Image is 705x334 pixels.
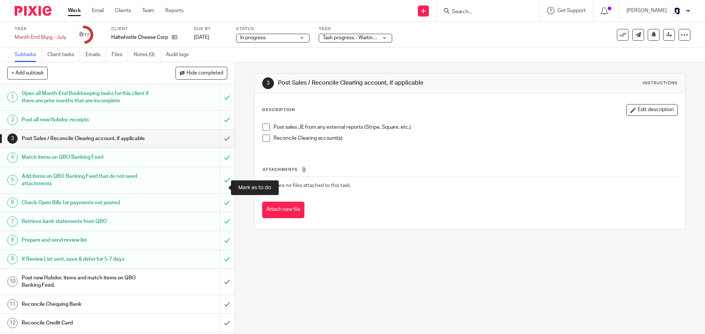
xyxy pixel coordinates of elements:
a: Emails [86,48,106,62]
div: 10 [7,276,18,287]
h1: Retrieve bank statements from QBO [22,216,149,227]
span: [DATE] [194,35,209,40]
button: Attach new file [262,202,304,218]
label: Task [15,26,66,32]
p: Post sales JE from any external reports (Stripe, Square, etc.) [274,124,677,131]
label: Tags [319,26,392,32]
div: Instructions [643,80,678,86]
div: 11 [7,299,18,309]
div: 9 [7,254,18,264]
h1: Reconcile Chequing Bank [22,299,149,310]
p: [PERSON_NAME] [626,7,667,14]
img: Pixie [15,6,51,16]
h1: Open all Month-End Bookkeeping tasks for this client if there are prior months that are incomplete [22,88,149,107]
div: 7 [7,216,18,227]
span: In progress [240,35,266,40]
button: Edit description [626,104,678,116]
img: deximal_460x460_FB_Twitter.png [670,5,682,17]
span: Attachments [263,168,298,172]
a: Audit logs [166,48,194,62]
div: 8 [79,30,89,39]
div: 3 [7,133,18,144]
div: 3 [262,77,274,89]
h1: Prepare and send review list [22,235,149,246]
h1: Reconcile Credit Card [22,318,149,329]
h1: Match items on QBO Banking Feed [22,152,149,163]
h1: If Review List sent, save & defer for 5-7 days [22,254,149,265]
small: /17 [83,33,89,37]
a: Subtasks [15,48,42,62]
button: + Add subtask [7,67,48,79]
label: Client [111,26,185,32]
label: Due by [194,26,227,32]
p: Haltwhistle Cheese Corp [111,34,168,41]
h1: Post Sales / Reconcile Clearing account, if applicable [22,133,149,144]
div: 4 [7,153,18,163]
a: Team [142,7,154,14]
input: Search [451,9,517,15]
span: There are no files attached to this task. [263,183,351,188]
a: Email [92,7,104,14]
h1: Post Sales / Reconcile Clearing account, if applicable [278,79,486,87]
h1: Check Open Bills for payments not posted [22,197,149,208]
h1: Post new Hubdoc items and match items on QBO Banking Feed. [22,272,149,291]
span: Get Support [557,8,586,13]
div: 12 [7,318,18,328]
a: Clients [115,7,131,14]
span: Hide completed [187,70,223,76]
div: 5 [7,175,18,185]
div: Month End Bkpg - July [15,34,66,41]
p: Reconcile Clearing account(s) [274,135,677,142]
a: Client tasks [47,48,80,62]
div: 1 [7,92,18,102]
p: Description [262,107,295,113]
div: 8 [7,235,18,245]
a: Work [68,7,81,14]
a: Notes (0) [134,48,160,62]
a: Files [112,48,128,62]
a: Reports [165,7,184,14]
h1: Add items on QBO Banking Feed that do not need attachments [22,171,149,190]
h1: Post all new Hubdoc receipts [22,114,149,125]
label: Status [236,26,310,32]
div: 2 [7,115,18,125]
span: Task progress - Waiting for client response + 2 [323,35,428,40]
div: 6 [7,198,18,208]
button: Hide completed [176,67,227,79]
